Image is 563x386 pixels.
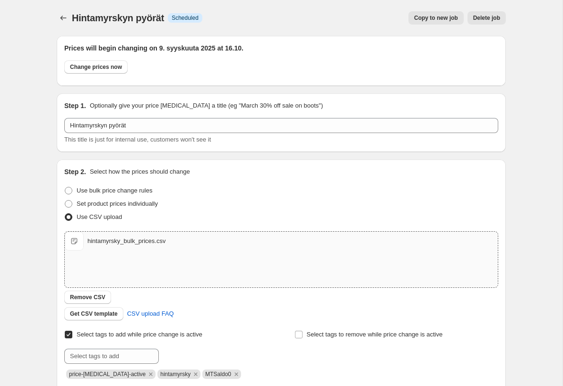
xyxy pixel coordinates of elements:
[64,43,498,53] h2: Prices will begin changing on 9. syyskuuta 2025 at 16.10.
[127,309,174,319] span: CSV upload FAQ
[70,63,122,71] span: Change prices now
[64,349,159,364] input: Select tags to add
[307,331,443,338] span: Select tags to remove while price change is active
[64,167,86,176] h2: Step 2.
[232,370,241,378] button: Remove MTSaldo0
[77,331,202,338] span: Select tags to add while price change is active
[70,294,105,301] span: Remove CSV
[90,101,323,110] p: Optionally give your price [MEDICAL_DATA] a title (eg "March 30% off sale on boots")
[77,213,122,220] span: Use CSV upload
[87,236,165,246] div: hintamyrsky_bulk_prices.csv
[408,11,464,25] button: Copy to new job
[64,136,211,143] span: This title is just for internal use, customers won't see it
[77,187,152,194] span: Use bulk price change rules
[64,291,111,304] button: Remove CSV
[64,118,498,133] input: 30% off holiday sale
[57,11,70,25] button: Price change jobs
[468,11,506,25] button: Delete job
[205,371,231,378] span: MTSaldo0
[64,307,123,320] button: Get CSV template
[77,200,158,207] span: Set product prices individually
[72,13,164,23] span: Hintamyrskyn pyörät
[414,14,458,22] span: Copy to new job
[191,370,200,378] button: Remove hintamyrsky
[64,60,128,74] button: Change prices now
[90,167,190,176] p: Select how the prices should change
[69,371,146,378] span: price-change-job-active
[70,310,118,318] span: Get CSV template
[473,14,500,22] span: Delete job
[147,370,155,378] button: Remove price-change-job-active
[121,306,180,321] a: CSV upload FAQ
[160,371,191,378] span: hintamyrsky
[172,14,199,22] span: Scheduled
[64,101,86,110] h2: Step 1.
